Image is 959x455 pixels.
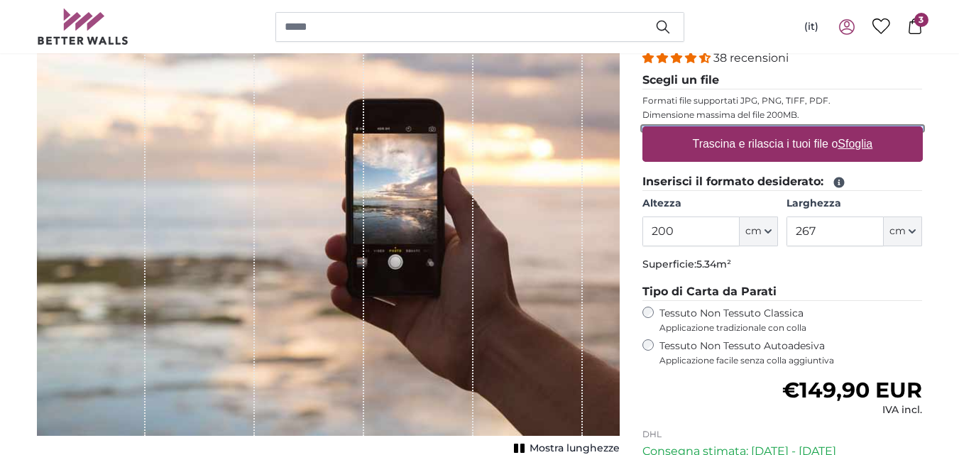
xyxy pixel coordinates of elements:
[782,403,922,417] div: IVA incl.
[696,258,731,270] span: 5.34m²
[914,13,928,27] span: 3
[686,130,878,158] label: Trascina e rilascia i tuoi file o
[793,14,830,40] button: (it)
[642,258,923,272] p: Superficie:
[659,339,923,366] label: Tessuto Non Tessuto Autoadesiva
[787,197,922,211] label: Larghezza
[713,51,789,65] span: 38 recensioni
[37,9,129,45] img: Betterwalls
[642,51,713,65] span: 4.34 stars
[642,173,923,191] legend: Inserisci il formato desiderato:
[642,429,923,440] p: DHL
[740,216,778,246] button: cm
[782,377,922,403] span: €149,90 EUR
[642,109,923,121] p: Dimensione massima del file 200MB.
[642,95,923,106] p: Formati file supportati JPG, PNG, TIFF, PDF.
[838,138,872,150] u: Sfoglia
[642,283,923,301] legend: Tipo di Carta da Parati
[642,197,778,211] label: Altezza
[642,72,923,89] legend: Scegli un file
[889,224,906,239] span: cm
[659,322,923,334] span: Applicazione tradizionale con colla
[659,355,923,366] span: Applicazione facile senza colla aggiuntiva
[659,307,923,334] label: Tessuto Non Tessuto Classica
[884,216,922,246] button: cm
[745,224,762,239] span: cm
